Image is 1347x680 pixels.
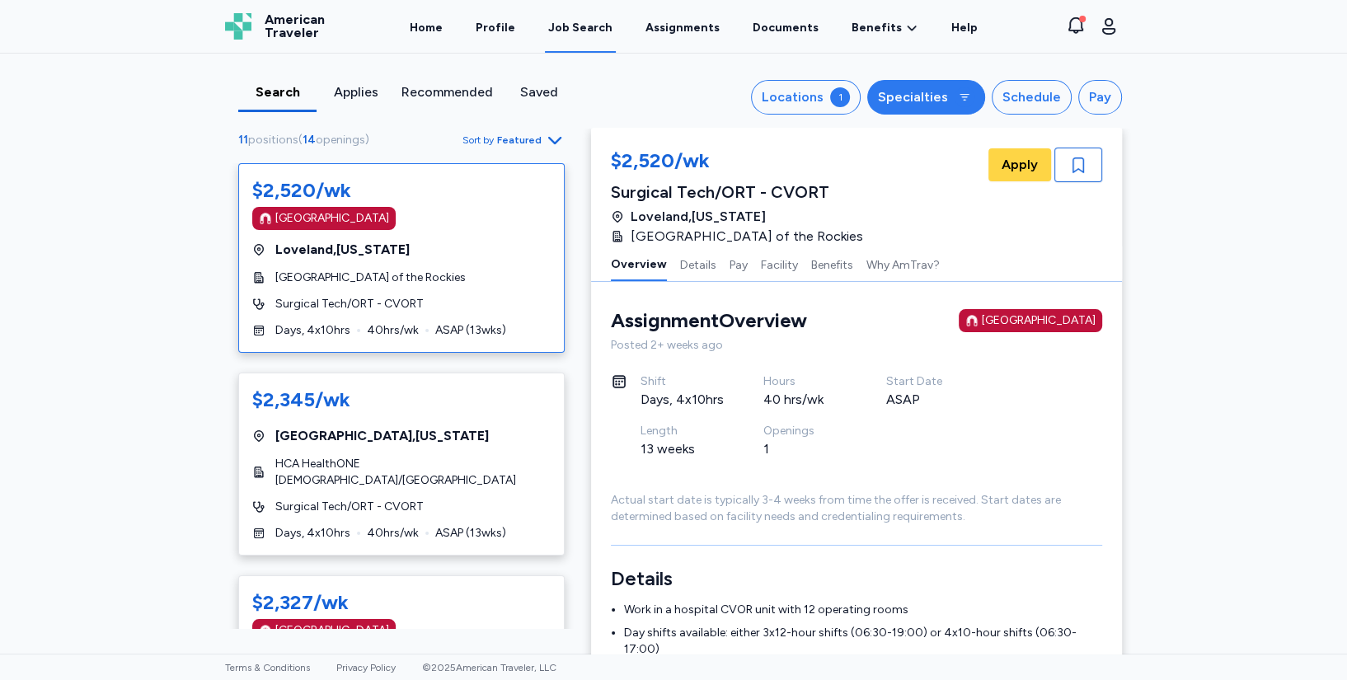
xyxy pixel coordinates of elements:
[462,130,565,150] button: Sort byFeatured
[641,390,724,410] div: Days, 4x10hrs
[275,426,489,446] span: [GEOGRAPHIC_DATA] , [US_STATE]
[401,82,493,102] div: Recommended
[435,525,506,542] span: ASAP ( 13 wks)
[548,20,612,36] div: Job Search
[611,492,1102,525] div: Actual start date is typically 3-4 weeks from time the offer is received. Start dates are determi...
[992,80,1072,115] button: Schedule
[611,181,873,204] div: Surgical Tech/ORT - CVORT
[275,210,389,227] div: [GEOGRAPHIC_DATA]
[611,246,667,281] button: Overview
[245,82,310,102] div: Search
[225,13,251,40] img: Logo
[988,148,1051,181] button: Apply
[631,207,766,227] span: Loveland , [US_STATE]
[611,148,873,177] div: $2,520/wk
[830,87,850,107] div: 1
[751,80,861,115] button: Locations1
[225,662,310,673] a: Terms & Conditions
[852,20,918,36] a: Benefits
[497,134,542,147] span: Featured
[641,423,724,439] div: Length
[275,622,389,639] div: [GEOGRAPHIC_DATA]
[763,373,847,390] div: Hours
[763,423,847,439] div: Openings
[238,133,248,147] span: 11
[275,296,424,312] span: Surgical Tech/ORT - CVORT
[866,246,940,281] button: Why AmTrav?
[252,177,351,204] div: $2,520/wk
[367,525,419,542] span: 40 hrs/wk
[624,625,1102,658] li: Day shifts available: either 3x12-hour shifts (06:30-19:00) or 4x10-hour shifts (06:30-17:00)
[611,565,1102,592] h3: Details
[248,133,298,147] span: positions
[878,87,948,107] div: Specialties
[275,322,350,339] span: Days, 4x10hrs
[275,525,350,542] span: Days, 4x10hrs
[763,390,847,410] div: 40 hrs/wk
[611,337,1102,354] div: Posted 2+ weeks ago
[275,456,551,489] span: HCA HealthONE [DEMOGRAPHIC_DATA]/[GEOGRAPHIC_DATA]
[1078,80,1122,115] button: Pay
[611,307,807,334] div: Assignment Overview
[367,322,419,339] span: 40 hrs/wk
[252,589,349,616] div: $2,327/wk
[1089,87,1111,107] div: Pay
[761,246,798,281] button: Facility
[506,82,571,102] div: Saved
[336,662,396,673] a: Privacy Policy
[867,80,985,115] button: Specialties
[316,133,365,147] span: openings
[763,439,847,459] div: 1
[238,132,376,148] div: ( )
[323,82,388,102] div: Applies
[982,312,1096,329] div: [GEOGRAPHIC_DATA]
[641,373,724,390] div: Shift
[730,246,748,281] button: Pay
[303,133,316,147] span: 14
[275,240,410,260] span: Loveland , [US_STATE]
[545,2,616,53] a: Job Search
[811,246,853,281] button: Benefits
[886,390,969,410] div: ASAP
[275,499,424,515] span: Surgical Tech/ORT - CVORT
[624,602,1102,618] li: Work in a hospital CVOR unit with 12 operating rooms
[275,270,466,286] span: [GEOGRAPHIC_DATA] of the Rockies
[641,439,724,459] div: 13 weeks
[680,246,716,281] button: Details
[631,227,863,246] span: [GEOGRAPHIC_DATA] of the Rockies
[886,373,969,390] div: Start Date
[852,20,902,36] span: Benefits
[265,13,325,40] span: American Traveler
[435,322,506,339] span: ASAP ( 13 wks)
[1002,155,1038,175] span: Apply
[422,662,556,673] span: © 2025 American Traveler, LLC
[762,87,824,107] div: Locations
[1002,87,1061,107] div: Schedule
[252,387,350,413] div: $2,345/wk
[462,134,494,147] span: Sort by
